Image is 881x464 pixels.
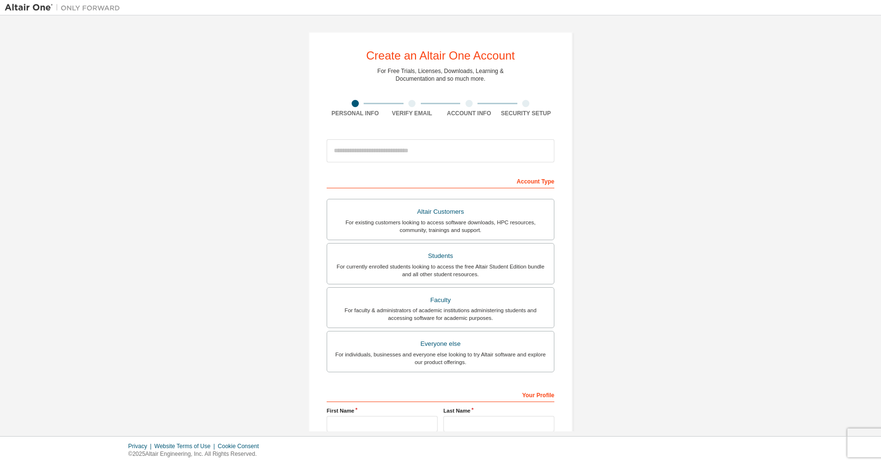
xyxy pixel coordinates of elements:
p: © 2025 Altair Engineering, Inc. All Rights Reserved. [128,450,265,458]
div: Everyone else [333,337,548,351]
div: Cookie Consent [218,442,264,450]
div: For Free Trials, Licenses, Downloads, Learning & Documentation and so much more. [378,67,504,83]
div: Account Info [440,110,498,117]
div: Personal Info [327,110,384,117]
div: Students [333,249,548,263]
img: Altair One [5,3,125,12]
label: First Name [327,407,438,415]
label: Last Name [443,407,554,415]
div: Your Profile [327,387,554,402]
div: For existing customers looking to access software downloads, HPC resources, community, trainings ... [333,219,548,234]
div: For individuals, businesses and everyone else looking to try Altair software and explore our prod... [333,351,548,366]
div: Faculty [333,293,548,307]
div: Privacy [128,442,154,450]
div: For faculty & administrators of academic institutions administering students and accessing softwa... [333,306,548,322]
div: Verify Email [384,110,441,117]
div: Create an Altair One Account [366,50,515,61]
div: Security Setup [498,110,555,117]
div: For currently enrolled students looking to access the free Altair Student Edition bundle and all ... [333,263,548,278]
div: Account Type [327,173,554,188]
div: Website Terms of Use [154,442,218,450]
div: Altair Customers [333,205,548,219]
